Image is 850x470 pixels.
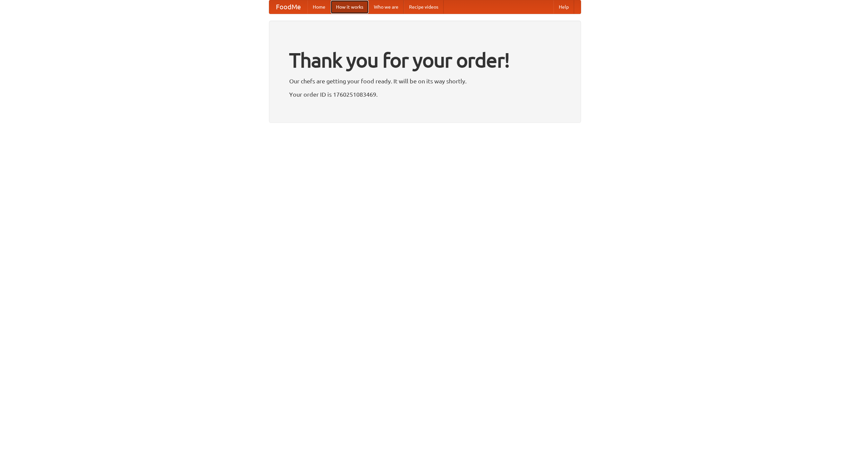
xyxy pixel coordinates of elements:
[331,0,369,14] a: How it works
[369,0,404,14] a: Who we are
[289,76,561,86] p: Our chefs are getting your food ready. It will be on its way shortly.
[289,89,561,99] p: Your order ID is 1760251083469.
[404,0,444,14] a: Recipe videos
[307,0,331,14] a: Home
[269,0,307,14] a: FoodMe
[553,0,574,14] a: Help
[289,44,561,76] h1: Thank you for your order!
